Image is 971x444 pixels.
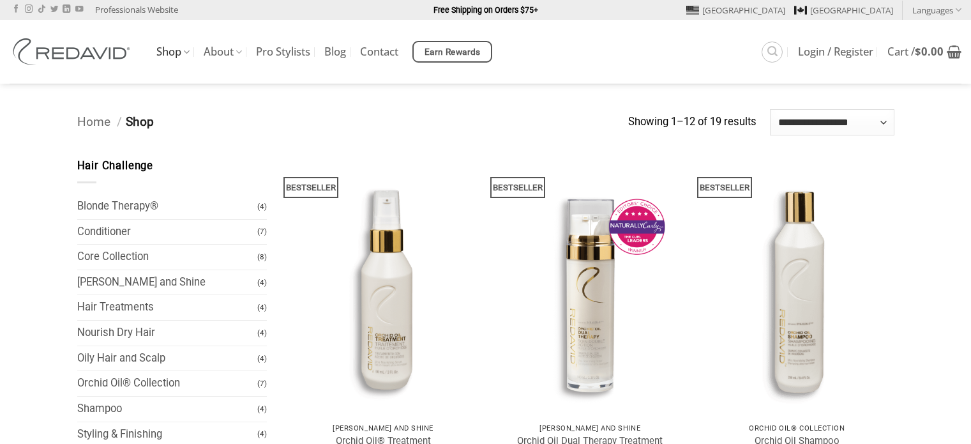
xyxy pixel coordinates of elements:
a: Follow on Facebook [12,5,20,14]
a: Follow on LinkedIn [63,5,70,14]
a: Nourish Dry Hair [77,321,258,346]
a: Contact [360,40,398,63]
a: Follow on Twitter [50,5,58,14]
span: Cart / [887,47,944,57]
nav: Breadcrumb [77,112,629,132]
a: Hair Treatments [77,295,258,320]
img: REDAVID Orchid Oil Treatment 90ml [286,158,481,417]
span: Earn Rewards [425,45,481,59]
a: Home [77,114,110,129]
a: View cart [887,38,961,66]
span: (8) [257,246,267,268]
a: Blonde Therapy® [77,194,258,219]
span: (7) [257,372,267,395]
span: (4) [257,322,267,344]
a: [GEOGRAPHIC_DATA] [794,1,893,20]
strong: Free Shipping on Orders $75+ [433,5,538,15]
img: REDAVID Salon Products | United States [10,38,137,65]
span: (4) [257,348,267,370]
a: Core Collection [77,245,258,270]
span: (7) [257,220,267,243]
a: About [204,40,242,65]
span: (4) [257,272,267,294]
a: Follow on TikTok [38,5,45,14]
a: Login / Register [798,40,873,63]
p: [PERSON_NAME] and Shine [292,424,474,433]
a: Pro Stylists [256,40,310,63]
select: Shop order [770,109,894,135]
a: Languages [912,1,961,19]
a: Shampoo [77,397,258,422]
a: Conditioner [77,220,258,245]
span: $ [915,44,921,59]
span: (4) [257,296,267,319]
a: Shop [156,40,190,65]
span: Hair Challenge [77,160,154,172]
img: REDAVID Orchid Oil Shampoo [700,158,894,417]
a: Follow on YouTube [75,5,83,14]
p: Orchid Oil® Collection [706,424,888,433]
span: (4) [257,398,267,420]
a: Blog [324,40,346,63]
a: Follow on Instagram [25,5,33,14]
p: Showing 1–12 of 19 results [628,114,756,131]
bdi: 0.00 [915,44,944,59]
a: [GEOGRAPHIC_DATA] [686,1,785,20]
span: Login / Register [798,47,873,57]
a: Oily Hair and Scalp [77,346,258,371]
span: (4) [257,195,267,218]
img: REDAVID Orchid Oil Dual Therapy ~ Award Winning Curl Care [493,158,688,417]
a: Search [762,42,783,63]
span: / [117,114,122,129]
a: [PERSON_NAME] and Shine [77,270,258,295]
p: [PERSON_NAME] and Shine [499,424,681,433]
a: Earn Rewards [412,41,492,63]
a: Orchid Oil® Collection [77,371,258,396]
